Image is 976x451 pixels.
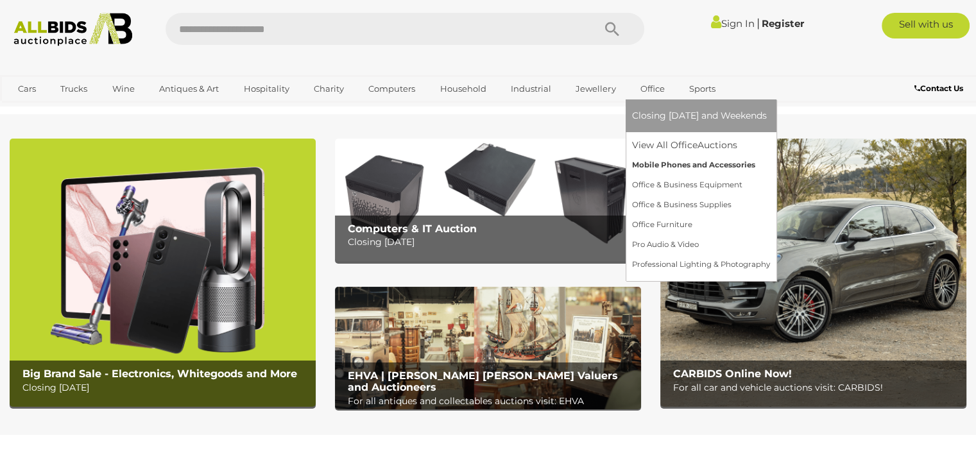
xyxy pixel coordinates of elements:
[10,78,44,99] a: Cars
[305,78,352,99] a: Charity
[432,78,495,99] a: Household
[761,17,803,30] a: Register
[335,287,641,409] a: EHVA | Evans Hastings Valuers and Auctioneers EHVA | [PERSON_NAME] [PERSON_NAME] Valuers and Auct...
[10,99,117,121] a: [GEOGRAPHIC_DATA]
[673,368,792,380] b: CARBIDS Online Now!
[235,78,298,99] a: Hospitality
[756,16,759,30] span: |
[882,13,970,38] a: Sell with us
[914,81,966,96] a: Contact Us
[360,78,424,99] a: Computers
[348,234,635,250] p: Closing [DATE]
[660,139,966,407] img: CARBIDS Online Now!
[348,223,477,235] b: Computers & IT Auction
[335,139,641,261] img: Computers & IT Auction
[7,13,139,46] img: Allbids.com.au
[632,78,673,99] a: Office
[10,139,316,407] img: Big Brand Sale - Electronics, Whitegoods and More
[10,139,316,407] a: Big Brand Sale - Electronics, Whitegoods and More Big Brand Sale - Electronics, Whitegoods and Mo...
[710,17,754,30] a: Sign In
[567,78,624,99] a: Jewellery
[580,13,644,45] button: Search
[914,83,963,93] b: Contact Us
[52,78,96,99] a: Trucks
[22,368,297,380] b: Big Brand Sale - Electronics, Whitegoods and More
[22,380,309,396] p: Closing [DATE]
[348,370,618,393] b: EHVA | [PERSON_NAME] [PERSON_NAME] Valuers and Auctioneers
[348,393,635,409] p: For all antiques and collectables auctions visit: EHVA
[104,78,143,99] a: Wine
[681,78,724,99] a: Sports
[335,287,641,409] img: EHVA | Evans Hastings Valuers and Auctioneers
[151,78,227,99] a: Antiques & Art
[502,78,560,99] a: Industrial
[660,139,966,407] a: CARBIDS Online Now! CARBIDS Online Now! For all car and vehicle auctions visit: CARBIDS!
[673,380,960,396] p: For all car and vehicle auctions visit: CARBIDS!
[335,139,641,261] a: Computers & IT Auction Computers & IT Auction Closing [DATE]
